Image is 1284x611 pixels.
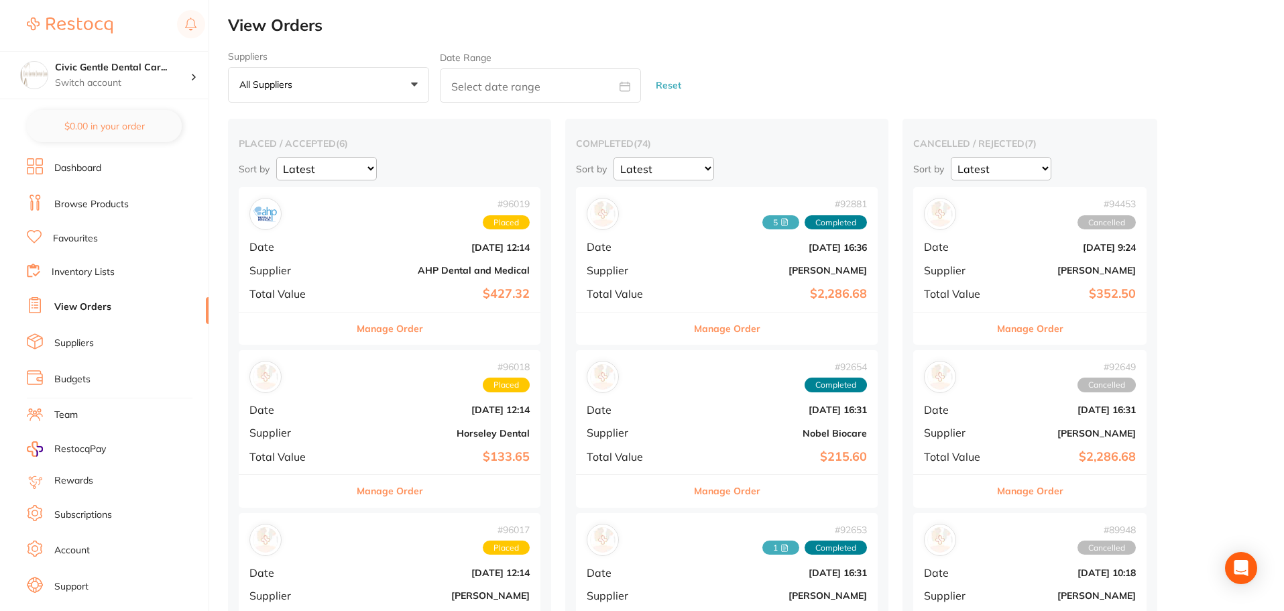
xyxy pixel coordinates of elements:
[687,242,867,253] b: [DATE] 16:36
[1002,287,1136,301] b: $352.50
[228,16,1284,35] h2: View Orders
[762,215,799,230] span: Received
[694,313,760,345] button: Manage Order
[21,62,48,89] img: Civic Gentle Dental Care
[54,373,91,386] a: Budgets
[350,567,530,578] b: [DATE] 12:14
[687,265,867,276] b: [PERSON_NAME]
[54,337,94,350] a: Suppliers
[927,201,953,227] img: Henry Schein Halas
[253,201,278,227] img: AHP Dental and Medical
[52,266,115,279] a: Inventory Lists
[924,590,991,602] span: Supplier
[1077,362,1136,372] span: # 92649
[54,198,129,211] a: Browse Products
[587,404,677,416] span: Date
[239,350,540,508] div: Horseley Dental#96018PlacedDate[DATE] 12:14SupplierHorseley DentalTotal Value$133.65Manage Order
[54,474,93,488] a: Rewards
[590,364,616,390] img: Nobel Biocare
[54,580,89,594] a: Support
[249,404,339,416] span: Date
[27,441,106,457] a: RestocqPay
[239,78,298,91] p: All suppliers
[913,163,944,175] p: Sort by
[805,215,867,230] span: Completed
[924,427,991,439] span: Supplier
[997,475,1063,507] button: Manage Order
[27,441,43,457] img: RestocqPay
[350,428,530,439] b: Horseley Dental
[924,451,991,463] span: Total Value
[805,362,867,372] span: # 92654
[587,451,677,463] span: Total Value
[249,590,339,602] span: Supplier
[1077,199,1136,209] span: # 94453
[350,450,530,464] b: $133.65
[590,527,616,553] img: Adam Dental
[694,475,760,507] button: Manage Order
[762,524,867,535] span: # 92653
[687,404,867,415] b: [DATE] 16:31
[997,313,1063,345] button: Manage Order
[587,427,677,439] span: Supplier
[440,52,491,63] label: Date Range
[913,137,1147,150] h2: cancelled / rejected ( 7 )
[350,404,530,415] b: [DATE] 12:14
[253,527,278,553] img: Henry Schein Halas
[924,567,991,579] span: Date
[687,590,867,601] b: [PERSON_NAME]
[762,541,799,555] span: Received
[239,163,270,175] p: Sort by
[927,527,953,553] img: Henry Schein Halas
[1002,265,1136,276] b: [PERSON_NAME]
[54,300,111,314] a: View Orders
[1002,590,1136,601] b: [PERSON_NAME]
[1077,541,1136,555] span: Cancelled
[687,287,867,301] b: $2,286.68
[483,524,530,535] span: # 96017
[587,590,677,602] span: Supplier
[1225,552,1257,584] div: Open Intercom Messenger
[762,199,867,209] span: # 92881
[54,544,90,557] a: Account
[1002,450,1136,464] b: $2,286.68
[249,451,339,463] span: Total Value
[239,187,540,345] div: AHP Dental and Medical#96019PlacedDate[DATE] 12:14SupplierAHP Dental and MedicalTotal Value$427.3...
[483,378,530,392] span: Placed
[350,287,530,301] b: $427.32
[483,215,530,230] span: Placed
[924,288,991,300] span: Total Value
[483,541,530,555] span: Placed
[687,428,867,439] b: Nobel Biocare
[805,541,867,555] span: Completed
[1002,428,1136,439] b: [PERSON_NAME]
[587,264,677,276] span: Supplier
[357,313,423,345] button: Manage Order
[249,241,339,253] span: Date
[440,68,641,103] input: Select date range
[249,288,339,300] span: Total Value
[576,137,878,150] h2: completed ( 74 )
[249,427,339,439] span: Supplier
[27,17,113,34] img: Restocq Logo
[1077,524,1136,535] span: # 89948
[249,567,339,579] span: Date
[249,264,339,276] span: Supplier
[924,264,991,276] span: Supplier
[27,10,113,41] a: Restocq Logo
[228,51,429,62] label: Suppliers
[228,67,429,103] button: All suppliers
[1077,215,1136,230] span: Cancelled
[253,364,278,390] img: Horseley Dental
[357,475,423,507] button: Manage Order
[350,590,530,601] b: [PERSON_NAME]
[483,362,530,372] span: # 96018
[1002,242,1136,253] b: [DATE] 9:24
[55,76,190,90] p: Switch account
[924,404,991,416] span: Date
[1077,378,1136,392] span: Cancelled
[687,567,867,578] b: [DATE] 16:31
[54,162,101,175] a: Dashboard
[350,242,530,253] b: [DATE] 12:14
[55,61,190,74] h4: Civic Gentle Dental Care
